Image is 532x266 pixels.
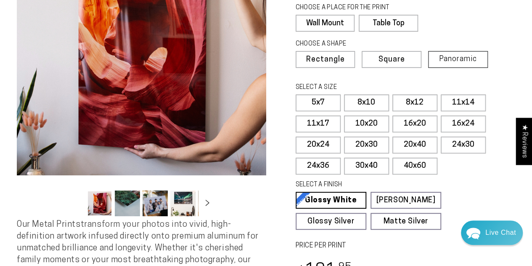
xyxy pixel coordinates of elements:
label: 16x24 [441,116,486,132]
label: Wall Mount [296,15,355,32]
legend: CHOOSE A SHAPE [296,40,411,49]
label: 20x24 [296,137,341,153]
span: Rectangle [306,56,344,64]
button: Load image 2 in gallery view [115,191,140,216]
label: 40x60 [392,158,437,175]
div: Contact Us Directly [485,220,516,245]
label: 5x7 [296,94,341,111]
label: 20x40 [392,137,437,153]
span: Panoramic [439,55,477,63]
label: 10x20 [344,116,389,132]
label: 16x20 [392,116,437,132]
label: 24x30 [441,137,486,153]
a: Glossy Silver [296,213,366,230]
button: Load image 3 in gallery view [143,191,168,216]
button: Load image 4 in gallery view [170,191,196,216]
label: 8x10 [344,94,389,111]
div: Chat widget toggle [461,220,523,245]
a: Matte Silver [371,213,441,230]
a: [PERSON_NAME] [371,192,441,209]
label: 11x14 [441,94,486,111]
button: Slide right [198,194,217,213]
label: 11x17 [296,116,341,132]
legend: SELECT A FINISH [296,180,424,190]
a: Glossy White [296,192,366,209]
div: Click to open Judge.me floating reviews tab [516,118,532,164]
label: Table Top [359,15,418,32]
button: Slide left [66,194,85,213]
legend: CHOOSE A PLACE FOR THE PRINT [296,3,410,13]
label: 30x40 [344,158,389,175]
legend: SELECT A SIZE [296,83,424,92]
label: 24x36 [296,158,341,175]
label: PRICE PER PRINT [296,241,516,251]
label: 20x30 [344,137,389,153]
button: Load image 1 in gallery view [87,191,112,216]
span: Square [378,56,405,64]
label: 8x12 [392,94,437,111]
